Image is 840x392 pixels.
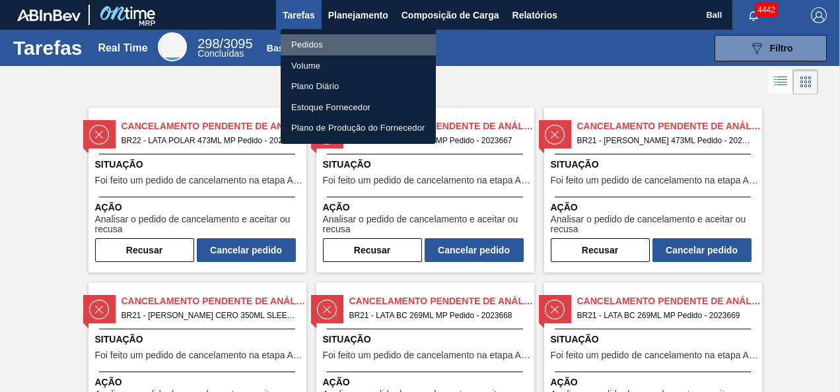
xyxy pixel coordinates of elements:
[281,55,436,77] a: Volume
[281,76,436,97] a: Plano Diário
[281,117,436,139] a: Plano de Produção do Fornecedor
[281,97,436,118] a: Estoque Fornecedor
[281,34,436,55] a: Pedidos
